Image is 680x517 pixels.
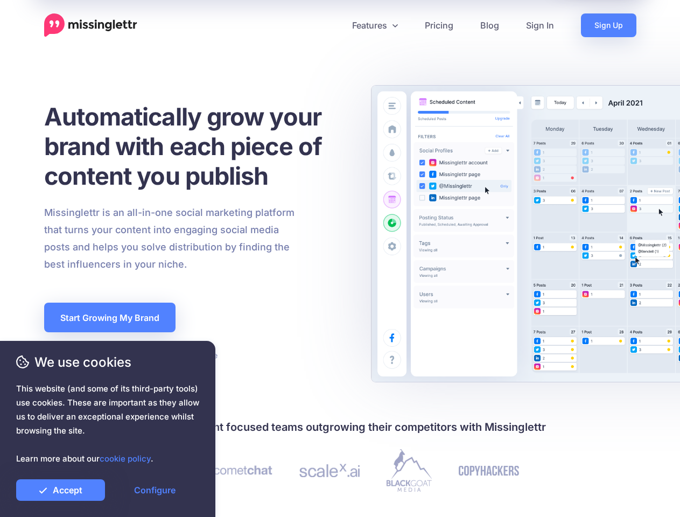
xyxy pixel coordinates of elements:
[44,418,636,436] h4: Join 30,000+ creators and content focused teams outgrowing their competitors with Missinglettr
[44,13,137,37] a: Home
[16,479,105,501] a: Accept
[16,353,199,372] span: We use cookies
[339,13,411,37] a: Features
[513,13,567,37] a: Sign In
[44,204,295,273] p: Missinglettr is an all-in-one social marketing platform that turns your content into engaging soc...
[110,479,199,501] a: Configure
[44,303,176,332] a: Start Growing My Brand
[44,102,348,191] h1: Automatically grow your brand with each piece of content you publish
[467,13,513,37] a: Blog
[16,382,199,466] span: This website (and some of its third-party tools) use cookies. These are important as they allow u...
[411,13,467,37] a: Pricing
[100,453,151,464] a: cookie policy
[581,13,636,37] a: Sign Up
